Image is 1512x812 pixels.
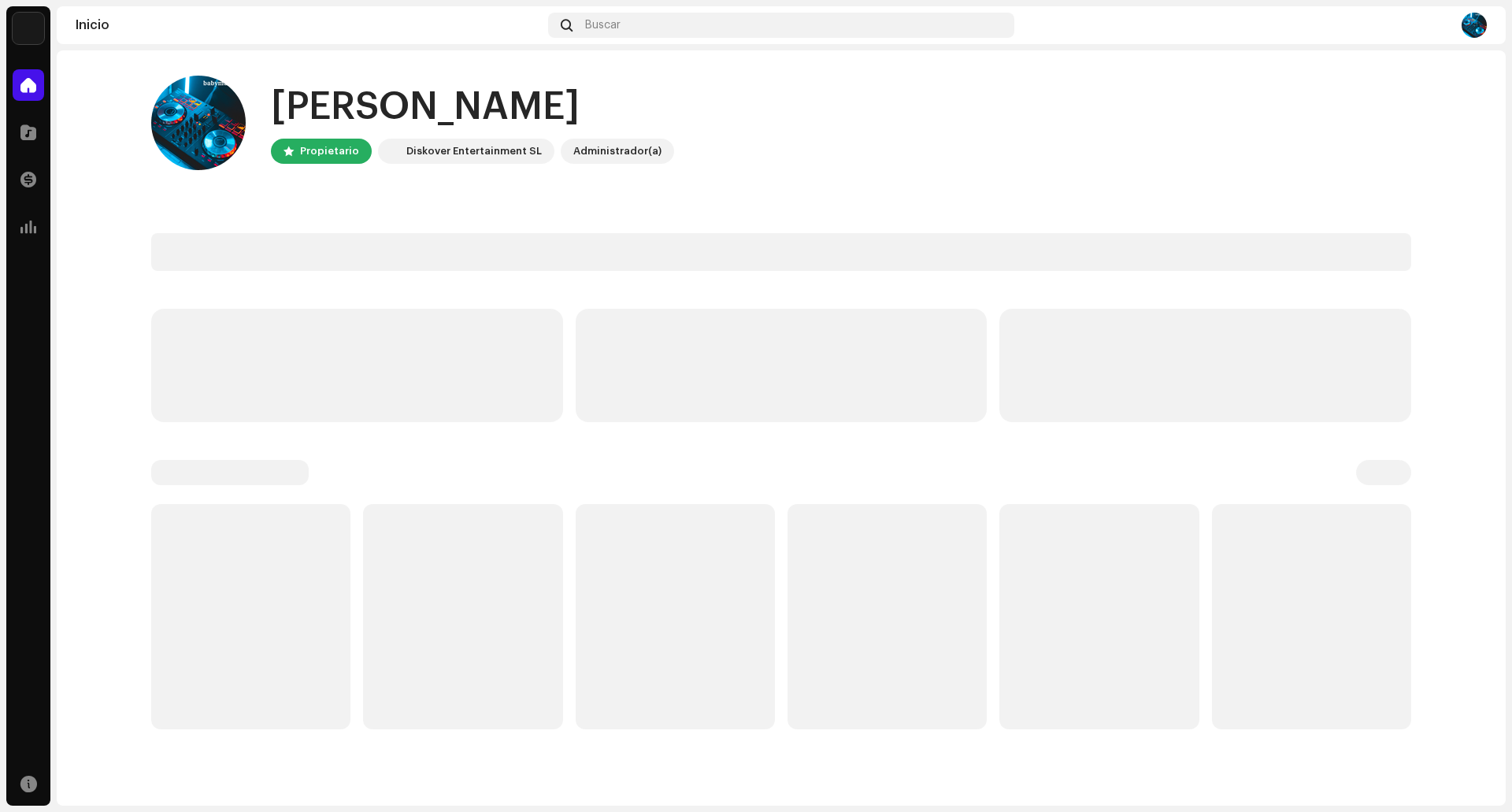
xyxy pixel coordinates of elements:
img: 297a105e-aa6c-4183-9ff4-27133c00f2e2 [381,142,400,161]
div: Propietario [300,142,359,161]
div: Administrador(a) [573,142,661,161]
img: 82911a40-b764-4ca2-ad4e-6a1973f28085 [151,76,246,170]
img: 82911a40-b764-4ca2-ad4e-6a1973f28085 [1462,13,1487,38]
div: Diskover Entertainment SL [406,142,542,161]
img: 297a105e-aa6c-4183-9ff4-27133c00f2e2 [13,13,44,44]
span: Buscar [585,19,621,32]
div: [PERSON_NAME] [271,82,674,132]
div: Inicio [76,19,542,32]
